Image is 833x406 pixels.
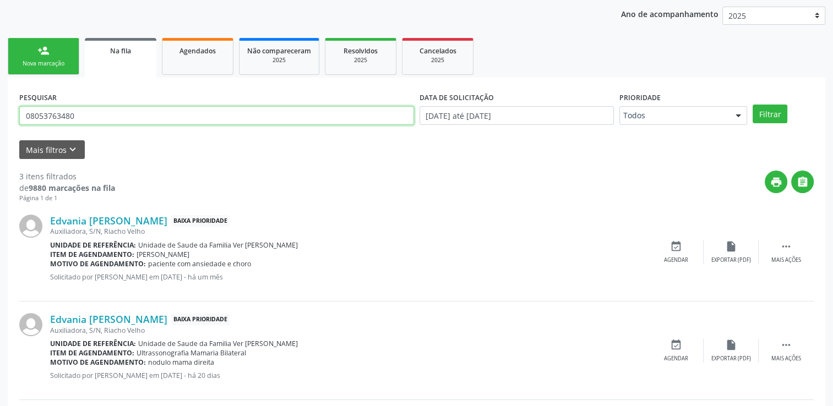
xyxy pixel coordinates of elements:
[765,171,787,193] button: print
[50,339,136,348] b: Unidade de referência:
[171,215,230,227] span: Baixa Prioridade
[619,89,661,106] label: Prioridade
[179,46,216,56] span: Agendados
[19,140,85,160] button: Mais filtroskeyboard_arrow_down
[137,250,189,259] span: [PERSON_NAME]
[50,272,649,282] p: Solicitado por [PERSON_NAME] em [DATE] - há um mês
[137,348,246,358] span: Ultrassonografia Mamaria Bilateral
[50,313,167,325] a: Edvania [PERSON_NAME]
[771,355,801,363] div: Mais ações
[420,89,494,106] label: DATA DE SOLICITAÇÃO
[19,106,414,125] input: Nome, CNS
[780,339,792,351] i: 
[420,106,614,125] input: Selecione um intervalo
[670,339,682,351] i: event_available
[50,326,649,335] div: Auxiliadora, S/N, Riacho Velho
[171,314,230,325] span: Baixa Prioridade
[110,46,131,56] span: Na fila
[770,176,782,188] i: print
[50,371,649,380] p: Solicitado por [PERSON_NAME] em [DATE] - há 20 dias
[29,183,115,193] strong: 9880 marcações na fila
[711,355,751,363] div: Exportar (PDF)
[148,259,251,268] span: paciente com ansiedade e choro
[138,240,298,250] span: Unidade de Saude da Familia Ver [PERSON_NAME]
[19,215,42,238] img: img
[50,250,134,259] b: Item de agendamento:
[725,339,737,351] i: insert_drive_file
[19,313,42,336] img: img
[19,171,115,182] div: 3 itens filtrados
[780,240,792,253] i: 
[753,105,787,123] button: Filtrar
[148,358,214,367] span: nodulo mama direita
[50,259,146,268] b: Motivo de agendamento:
[711,256,751,264] div: Exportar (PDF)
[37,45,50,57] div: person_add
[16,59,71,68] div: Nova marcação
[410,56,465,64] div: 2025
[664,256,688,264] div: Agendar
[19,182,115,194] div: de
[19,89,57,106] label: PESQUISAR
[50,215,167,227] a: Edvania [PERSON_NAME]
[333,56,388,64] div: 2025
[50,227,649,236] div: Auxiliadora, S/N, Riacho Velho
[50,358,146,367] b: Motivo de agendamento:
[797,176,809,188] i: 
[621,7,718,20] p: Ano de acompanhamento
[247,56,311,64] div: 2025
[623,110,725,121] span: Todos
[247,46,311,56] span: Não compareceram
[50,240,136,250] b: Unidade de referência:
[344,46,378,56] span: Resolvidos
[138,339,298,348] span: Unidade de Saude da Familia Ver [PERSON_NAME]
[50,348,134,358] b: Item de agendamento:
[420,46,456,56] span: Cancelados
[664,355,688,363] div: Agendar
[19,194,115,203] div: Página 1 de 1
[725,240,737,253] i: insert_drive_file
[771,256,801,264] div: Mais ações
[791,171,814,193] button: 
[670,240,682,253] i: event_available
[67,144,79,156] i: keyboard_arrow_down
